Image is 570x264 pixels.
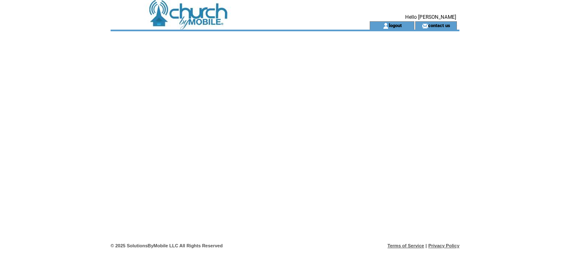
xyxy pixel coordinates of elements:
img: account_icon.gif [383,23,389,29]
img: contact_us_icon.gif [422,23,428,29]
span: Hello [PERSON_NAME] [405,14,456,20]
a: Privacy Policy [428,243,459,248]
span: | [426,243,427,248]
a: contact us [428,23,450,28]
a: Terms of Service [388,243,424,248]
a: logout [389,23,402,28]
span: © 2025 SolutionsByMobile LLC All Rights Reserved [111,243,223,248]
